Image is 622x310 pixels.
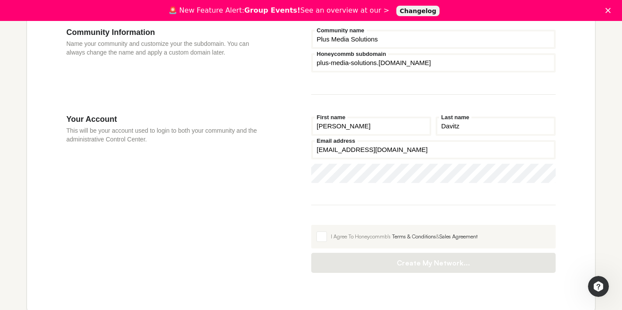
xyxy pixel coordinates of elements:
[588,276,609,297] iframe: Intercom live chat
[440,233,478,240] a: Sales Agreement
[311,53,556,72] input: your-subdomain.honeycommb.com
[311,30,556,49] input: Community name
[244,6,301,14] b: Group Events!
[439,114,471,120] label: Last name
[315,114,348,120] label: First name
[315,138,357,144] label: Email address
[311,253,556,273] button: Create My Network...
[66,126,259,144] p: This will be your account used to login to both your community and the administrative Control Cen...
[66,28,259,37] h3: Community Information
[311,140,556,159] input: Email address
[315,28,367,33] label: Community name
[315,51,388,57] label: Honeycommb subdomain
[66,39,259,57] p: Name your community and customize your the subdomain. You can always change the name and apply a ...
[396,6,440,16] a: Changelog
[331,233,551,241] div: I Agree To Honeycommb's &
[66,114,259,124] h3: Your Account
[436,117,556,136] input: Last name
[168,6,389,15] div: 🚨 New Feature Alert: See an overview at our >
[605,8,614,13] div: Close
[311,117,431,136] input: First name
[320,258,547,267] span: Create My Network...
[392,233,436,240] a: Terms & Conditions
